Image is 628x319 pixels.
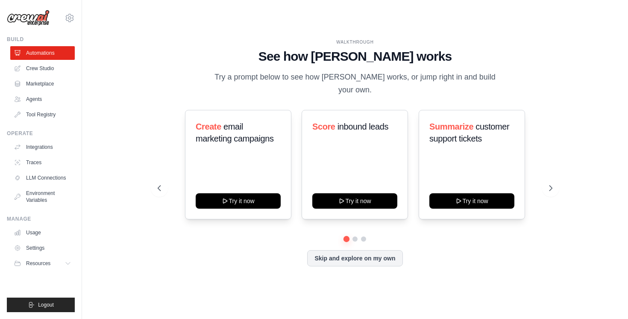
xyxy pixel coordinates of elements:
[312,122,335,131] span: Score
[10,171,75,185] a: LLM Connections
[196,193,281,209] button: Try it now
[429,122,473,131] span: Summarize
[7,130,75,137] div: Operate
[10,226,75,239] a: Usage
[429,122,509,143] span: customer support tickets
[10,108,75,121] a: Tool Registry
[10,186,75,207] a: Environment Variables
[196,122,221,131] span: Create
[307,250,402,266] button: Skip and explore on my own
[337,122,388,131] span: inbound leads
[7,298,75,312] button: Logout
[10,156,75,169] a: Traces
[10,257,75,270] button: Resources
[10,62,75,75] a: Crew Studio
[10,46,75,60] a: Automations
[7,216,75,222] div: Manage
[38,301,54,308] span: Logout
[7,36,75,43] div: Build
[429,193,514,209] button: Try it now
[10,92,75,106] a: Agents
[10,77,75,91] a: Marketplace
[158,39,552,45] div: WALKTHROUGH
[10,140,75,154] a: Integrations
[26,260,50,267] span: Resources
[10,241,75,255] a: Settings
[211,71,499,96] p: Try a prompt below to see how [PERSON_NAME] works, or jump right in and build your own.
[585,278,628,319] iframe: Chat Widget
[158,49,552,64] h1: See how [PERSON_NAME] works
[196,122,274,143] span: email marketing campaigns
[7,10,50,26] img: Logo
[312,193,397,209] button: Try it now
